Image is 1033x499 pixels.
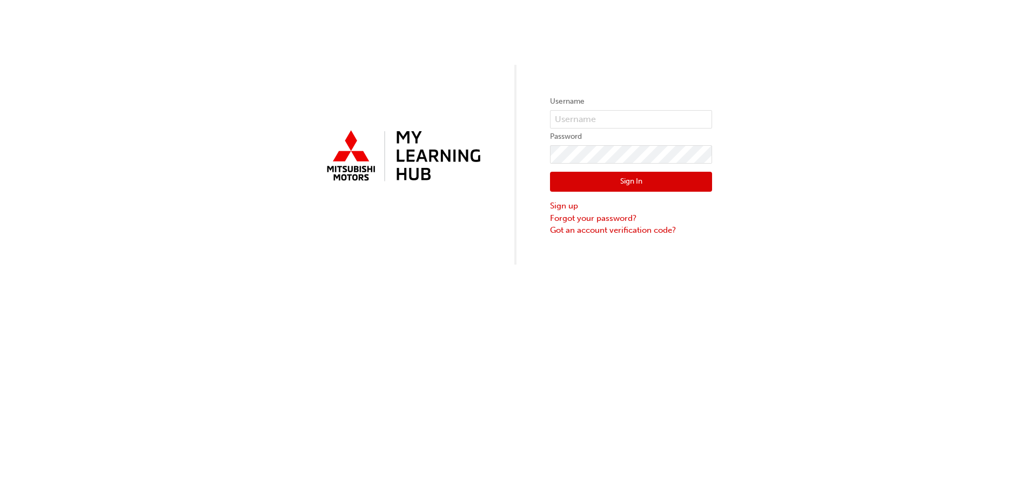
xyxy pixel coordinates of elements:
label: Password [550,130,712,143]
a: Sign up [550,200,712,212]
a: Forgot your password? [550,212,712,225]
input: Username [550,110,712,129]
img: mmal [321,126,483,187]
label: Username [550,95,712,108]
button: Sign In [550,172,712,192]
a: Got an account verification code? [550,224,712,237]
